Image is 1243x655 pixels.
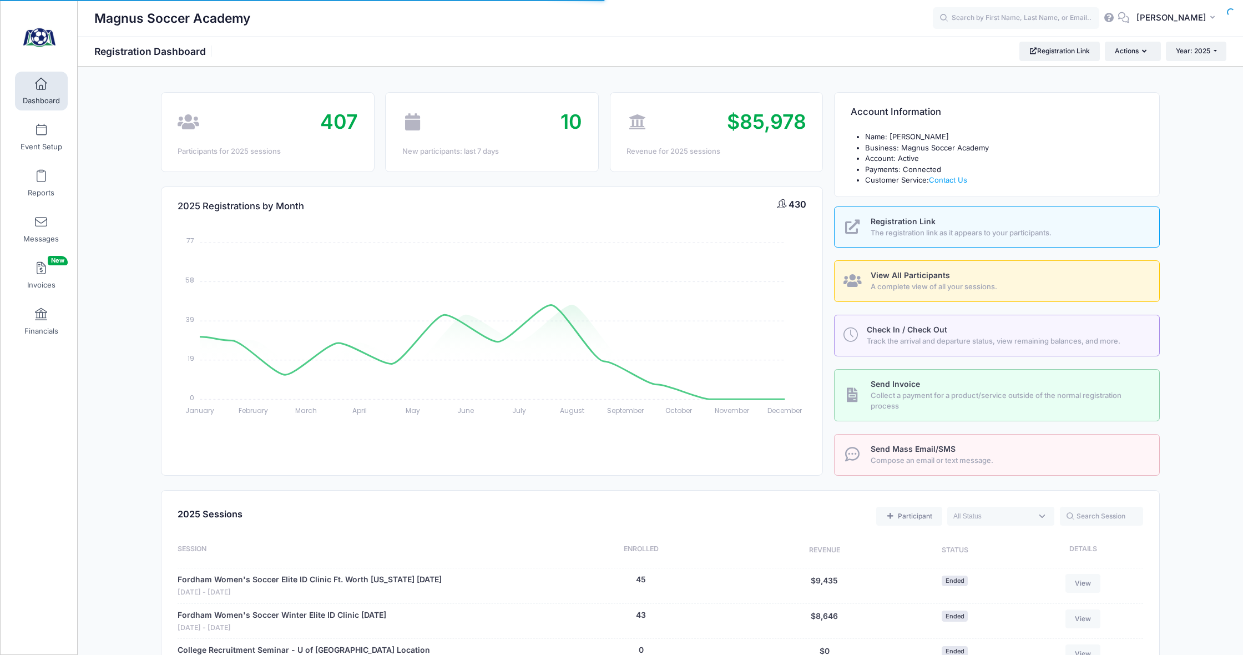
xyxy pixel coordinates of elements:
button: 43 [636,609,646,621]
span: Event Setup [21,142,62,152]
a: Fordham Women's Soccer Winter Elite ID Clinic [DATE] [178,609,386,621]
a: Dashboard [15,72,68,110]
div: Enrolled [526,544,757,557]
div: Revenue [757,544,892,557]
a: Magnus Soccer Academy [1,12,78,64]
a: Add a new manual registration [876,507,942,526]
button: Actions [1105,42,1160,61]
span: 10 [560,109,582,134]
span: Ended [942,576,968,586]
span: [DATE] - [DATE] [178,623,386,633]
input: Search by First Name, Last Name, or Email... [933,7,1099,29]
span: [PERSON_NAME] [1136,12,1206,24]
h1: Magnus Soccer Academy [94,6,250,31]
span: The registration link as it appears to your participants. [871,228,1146,239]
tspan: April [352,406,367,415]
li: Name: [PERSON_NAME] [865,132,1143,143]
a: View [1065,609,1101,628]
a: Reports [15,164,68,203]
span: Ended [942,611,968,621]
span: 430 [789,199,806,210]
span: Dashboard [23,96,60,105]
h4: 2025 Registrations by Month [178,190,304,222]
li: Account: Active [865,153,1143,164]
tspan: March [296,406,317,415]
a: Send Mass Email/SMS Compose an email or text message. [834,434,1160,476]
textarea: Search [953,511,1032,521]
span: Collect a payment for a product/service outside of the normal registration process [871,390,1146,412]
tspan: November [715,406,750,415]
span: Compose an email or text message. [871,455,1146,466]
div: New participants: last 7 days [402,146,582,157]
tspan: August [560,406,584,415]
span: Year: 2025 [1176,47,1210,55]
div: $9,435 [757,574,892,598]
tspan: June [458,406,474,415]
tspan: 19 [188,354,195,363]
div: Status [892,544,1018,557]
li: Customer Service: [865,175,1143,186]
h1: Registration Dashboard [94,46,215,57]
tspan: July [512,406,526,415]
button: 45 [636,574,646,586]
span: Registration Link [871,216,936,226]
span: Financials [24,326,58,336]
li: Payments: Connected [865,164,1143,175]
div: Revenue for 2025 sessions [626,146,806,157]
tspan: February [239,406,268,415]
span: Send Invoice [871,379,920,389]
tspan: May [406,406,420,415]
div: Session [178,544,525,557]
a: Check In / Check Out Track the arrival and departure status, view remaining balances, and more. [834,315,1160,356]
tspan: October [665,406,693,415]
a: Fordham Women's Soccer Elite ID Clinic Ft. Worth [US_STATE] [DATE] [178,574,442,586]
tspan: January [186,406,215,415]
h4: Account Information [851,97,941,128]
a: Financials [15,302,68,341]
a: InvoicesNew [15,256,68,295]
span: View All Participants [871,270,950,280]
a: View All Participants A complete view of all your sessions. [834,260,1160,302]
a: Event Setup [15,118,68,157]
span: 2025 Sessions [178,508,242,520]
button: [PERSON_NAME] [1129,6,1226,31]
div: Participants for 2025 sessions [178,146,357,157]
a: Registration Link The registration link as it appears to your participants. [834,206,1160,248]
tspan: 77 [187,236,195,245]
span: Check In / Check Out [867,325,947,334]
span: A complete view of all your sessions. [871,281,1146,293]
button: Year: 2025 [1166,42,1226,61]
a: Contact Us [929,175,967,184]
span: New [48,256,68,265]
span: Reports [28,188,54,198]
tspan: 39 [186,314,195,324]
tspan: 58 [186,275,195,285]
li: Business: Magnus Soccer Academy [865,143,1143,154]
span: 407 [320,109,358,134]
a: View [1065,574,1101,593]
span: Messages [23,234,59,244]
tspan: 0 [190,392,195,402]
span: $85,978 [727,109,806,134]
img: Magnus Soccer Academy [19,17,60,59]
a: Send Invoice Collect a payment for a product/service outside of the normal registration process [834,369,1160,421]
span: Send Mass Email/SMS [871,444,956,454]
div: Details [1018,544,1143,557]
span: Track the arrival and departure status, view remaining balances, and more. [867,336,1146,347]
input: Search Session [1060,507,1143,526]
tspan: September [607,406,644,415]
span: [DATE] - [DATE] [178,587,442,598]
div: $8,646 [757,609,892,633]
a: Messages [15,210,68,249]
span: Invoices [27,280,55,290]
tspan: December [768,406,803,415]
a: Registration Link [1019,42,1100,61]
